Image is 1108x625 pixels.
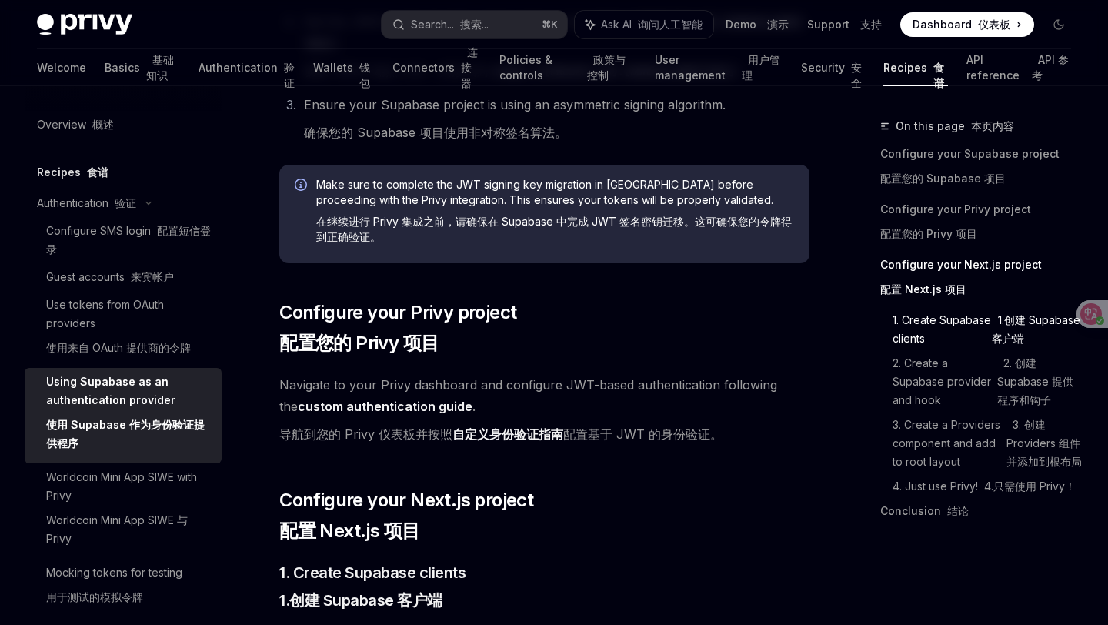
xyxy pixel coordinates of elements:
[92,118,114,131] font: 概述
[298,399,472,415] a: custom authentication guide
[284,61,295,89] font: 验证
[25,111,222,139] a: Overview 概述
[46,222,212,259] div: Configure SMS login
[880,227,977,240] font: 配置您的 Privy 项目
[392,49,481,86] a: Connectors 连接器
[966,49,1071,86] a: API reference API 参考
[46,563,182,613] div: Mocking tokens for testing
[279,562,466,617] span: 1. Create Supabase clients
[880,197,1083,252] a: Configure your Privy project配置您的 Privy 项目
[37,163,108,182] h5: Recipes
[1006,418,1082,468] font: 3. 创建 Providers 组件并添加到根布局
[279,488,533,550] span: Configure your Next.js project
[37,14,132,35] img: dark logo
[411,15,489,34] div: Search...
[46,373,212,459] div: Using Supabase as an authentication provider
[893,308,1083,351] a: 1. Create Supabase clients 1.创建 Supabase 客户端
[46,513,188,545] font: Worldcoin Mini App SIWE 与 Privy
[279,374,809,451] span: Navigate to your Privy dashboard and configure JWT-based authentication following the .
[587,53,626,82] font: 政策与控制
[382,11,568,38] button: Search... 搜索...⌘K
[880,142,1083,197] a: Configure your Supabase project配置您的 Supabase 项目
[913,17,1010,32] span: Dashboard
[25,291,222,368] a: Use tokens from OAuth providers使用来自 OAuth 提供商的令牌
[997,356,1073,406] font: 2. 创建 Supabase 提供程序和钩子
[726,17,789,32] a: Demo 演示
[299,94,809,149] li: Ensure your Supabase project is using an asymmetric signing algorithm.
[893,413,1083,474] a: 3. Create a Providers component and add to root layout 3. 创建 Providers 组件并添加到根布局
[37,194,136,212] div: Authentication
[46,341,191,354] font: 使用来自 OAuth 提供商的令牌
[880,172,1006,185] font: 配置您的 Supabase 项目
[1046,12,1071,37] button: Toggle dark mode
[880,282,966,296] font: 配置 Next.js 项目
[25,263,222,291] a: Guest accounts 来宾帐户
[900,12,1034,37] a: Dashboard 仪表板
[46,418,205,450] font: 使用 Supabase 作为身份验证提供程序
[316,215,792,243] font: 在继续进行 Privy 集成之前，请确保在 Supabase 中完成 JWT 签名密钥迁移。这可确保您的令牌得到正确验证。
[131,270,174,283] font: 来宾帐户
[860,18,882,31] font: 支持
[316,177,794,251] span: Make sure to complete the JWT signing key migration in [GEOGRAPHIC_DATA] before proceeding with t...
[25,559,222,617] a: Mocking tokens for testing用于测试的模拟令牌
[279,426,723,443] font: 导航到您的 Privy 仪表板并按照 配置基于 JWT 的身份验证。
[638,18,703,31] font: 询问人工智能
[279,332,439,354] font: 配置您的 Privy 项目
[601,17,703,32] span: Ask AI
[295,179,310,194] svg: Info
[971,119,1014,132] font: 本页内容
[880,252,1083,308] a: Configure your Next.js project配置 Next.js 项目
[851,61,862,89] font: 安全
[146,53,174,82] font: 基础知识
[25,217,222,263] a: Configure SMS login 配置短信登录
[1032,53,1069,82] font: API 参考
[46,590,143,603] font: 用于测试的模拟令牌
[933,61,944,89] font: 食谱
[880,499,1083,523] a: Conclusion 结论
[767,18,789,31] font: 演示
[46,296,212,363] div: Use tokens from OAuth providers
[105,49,180,86] a: Basics 基础知识
[984,480,1076,493] font: 4.只需使用 Privy！
[801,49,865,86] a: Security 安全
[279,300,516,362] span: Configure your Privy project
[655,49,782,86] a: User management 用户管理
[499,49,637,86] a: Policies & controls 政策与控制
[947,504,969,517] font: 结论
[279,520,419,542] font: 配置 Next.js 项目
[304,125,567,140] font: 确保您的 Supabase 项目使用非对称签名算法。
[46,268,174,286] div: Guest accounts
[893,474,1083,499] a: 4. Just use Privy! 4.只需使用 Privy！
[883,49,947,86] a: Recipes 食谱
[575,11,713,38] button: Ask AI 询问人工智能
[452,426,563,443] a: 自定义身份验证指南
[461,45,478,89] font: 连接器
[25,368,222,463] a: Using Supabase as an authentication provider使用 Supabase 作为身份验证提供程序
[313,49,374,86] a: Wallets 钱包
[37,115,114,134] div: Overview
[542,18,558,31] span: ⌘ K
[279,591,442,610] font: 1.创建 Supabase 客户端
[359,61,370,89] font: 钱包
[978,18,1010,31] font: 仪表板
[37,49,86,86] a: Welcome
[460,18,489,31] font: 搜索...
[992,313,1083,345] font: 1.创建 Supabase 客户端
[807,17,882,32] a: Support 支持
[742,53,780,82] font: 用户管理
[87,165,108,179] font: 食谱
[46,468,212,554] div: Worldcoin Mini App SIWE with Privy
[199,49,295,86] a: Authentication 验证
[896,117,1014,135] span: On this page
[893,351,1083,413] a: 2. Create a Supabase provider and hook 2. 创建 Supabase 提供程序和钩子
[25,463,222,559] a: Worldcoin Mini App SIWE with PrivyWorldcoin Mini App SIWE 与 Privy
[115,196,136,209] font: 验证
